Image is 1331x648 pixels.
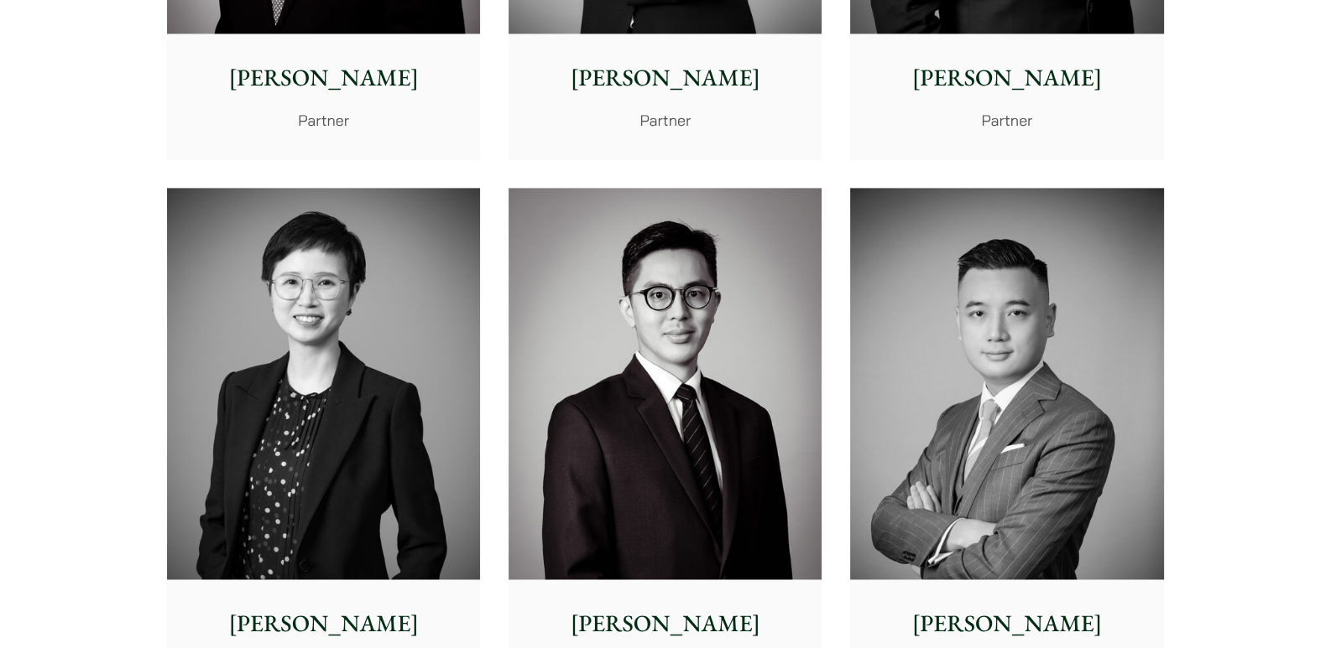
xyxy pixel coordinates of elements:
p: [PERSON_NAME] [522,60,808,96]
p: Partner [522,109,808,132]
p: [PERSON_NAME] [180,606,467,641]
p: [PERSON_NAME] [864,60,1150,96]
p: Partner [864,109,1150,132]
p: [PERSON_NAME] [522,606,808,641]
p: [PERSON_NAME] [864,606,1150,641]
p: [PERSON_NAME] [180,60,467,96]
p: Partner [180,109,467,132]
